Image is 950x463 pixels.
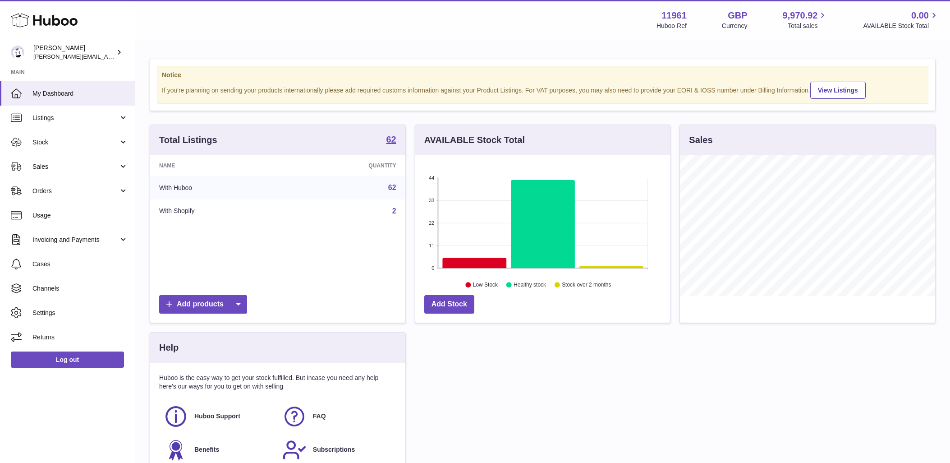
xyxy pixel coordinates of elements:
img: raghav@transformative.in [11,46,24,59]
h3: Total Listings [159,134,217,146]
span: Huboo Support [194,412,240,421]
strong: 11961 [661,9,687,22]
div: Currency [722,22,748,30]
a: View Listings [810,82,866,99]
a: Huboo Support [164,404,273,429]
a: 9,970.92 Total sales [783,9,828,30]
div: [PERSON_NAME] [33,44,115,61]
text: Stock over 2 months [562,282,611,288]
span: 0.00 [911,9,929,22]
td: With Shopify [150,199,288,223]
span: Benefits [194,445,219,454]
text: 44 [429,175,434,181]
span: Listings [32,114,119,122]
a: 62 [386,135,396,146]
span: Settings [32,309,128,317]
span: Orders [32,187,119,195]
text: 11 [429,243,434,248]
td: With Huboo [150,176,288,199]
span: [PERSON_NAME][EMAIL_ADDRESS][DOMAIN_NAME] [33,53,181,60]
strong: Notice [162,71,923,79]
a: Benefits [164,438,273,462]
a: 0.00 AVAILABLE Stock Total [863,9,939,30]
text: Healthy stock [514,282,546,288]
a: Log out [11,352,124,368]
span: Total sales [788,22,828,30]
th: Name [150,155,288,176]
a: Add Stock [424,295,474,314]
h3: AVAILABLE Stock Total [424,134,525,146]
strong: 62 [386,135,396,144]
text: 0 [431,265,434,271]
span: Subscriptions [313,445,355,454]
div: Huboo Ref [656,22,687,30]
h3: Help [159,342,179,354]
span: Sales [32,162,119,171]
span: Usage [32,211,128,220]
span: Stock [32,138,119,147]
span: FAQ [313,412,326,421]
th: Quantity [288,155,405,176]
span: AVAILABLE Stock Total [863,22,939,30]
a: Subscriptions [282,438,392,462]
span: 9,970.92 [783,9,818,22]
span: Invoicing and Payments [32,236,119,244]
text: Low Stock [473,282,498,288]
p: Huboo is the easy way to get your stock fulfilled. But incase you need any help here's our ways f... [159,374,396,391]
div: If you're planning on sending your products internationally please add required customs informati... [162,80,923,99]
a: 2 [392,207,396,215]
span: My Dashboard [32,89,128,98]
a: Add products [159,295,247,314]
span: Cases [32,260,128,269]
text: 33 [429,198,434,203]
span: Returns [32,333,128,342]
span: Channels [32,284,128,293]
a: 62 [388,184,396,191]
text: 22 [429,220,434,226]
h3: Sales [689,134,712,146]
a: FAQ [282,404,392,429]
strong: GBP [728,9,747,22]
